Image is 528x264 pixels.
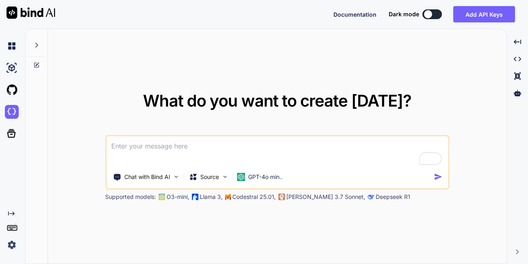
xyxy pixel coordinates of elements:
[5,105,19,119] img: darkCloudIdeIcon
[192,194,198,200] img: Llama2
[143,91,411,111] span: What do you want to create [DATE]?
[248,173,283,181] p: GPT-4o min..
[5,238,19,252] img: settings
[389,10,419,18] span: Dark mode
[5,83,19,97] img: githubLight
[124,173,170,181] p: Chat with Bind AI
[278,194,285,200] img: claude
[5,61,19,75] img: ai-studio
[333,10,377,19] button: Documentation
[237,173,245,181] img: GPT-4o mini
[106,136,448,166] textarea: To enrich screen reader interactions, please activate Accessibility in Grammarly extension settings
[221,173,228,180] img: Pick Models
[6,7,55,19] img: Bind AI
[200,193,223,201] p: Llama 3,
[173,173,180,180] img: Pick Tools
[225,194,231,200] img: Mistral-AI
[5,39,19,53] img: chat
[368,194,374,200] img: claude
[158,194,165,200] img: GPT-4
[232,193,276,201] p: Codestral 25.01,
[167,193,189,201] p: O3-mini,
[376,193,410,201] p: Deepseek R1
[286,193,365,201] p: [PERSON_NAME] 3.7 Sonnet,
[434,172,442,181] img: icon
[200,173,219,181] p: Source
[333,11,377,18] span: Documentation
[453,6,515,22] button: Add API Keys
[105,193,156,201] p: Supported models:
